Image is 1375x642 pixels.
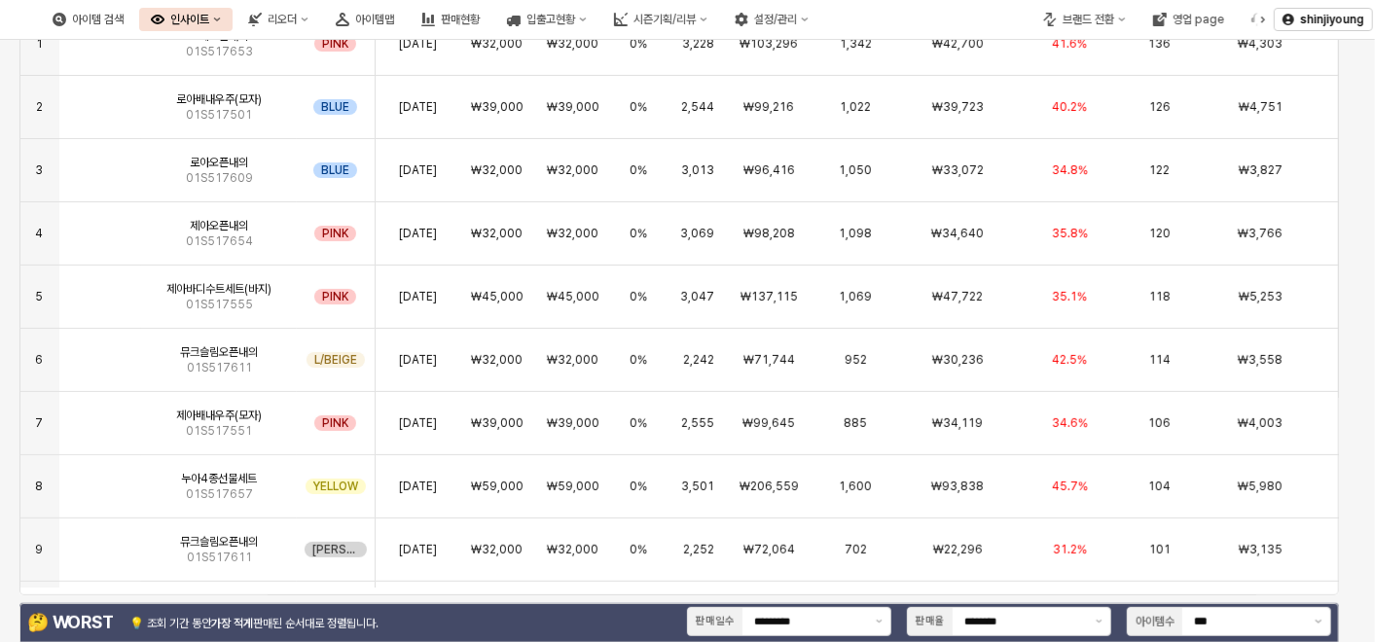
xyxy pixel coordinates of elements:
[547,99,599,115] span: ₩39,000
[630,415,647,431] span: 0%
[839,226,872,241] span: 1,098
[932,289,983,304] span: ₩47,722
[471,226,523,241] span: ₩32,000
[681,99,714,115] span: 2,544
[547,415,599,431] span: ₩39,000
[933,542,983,557] span: ₩22,296
[630,542,647,557] span: 0%
[35,162,43,178] span: 3
[399,352,437,368] span: [DATE]
[176,91,262,107] span: 로아배내우주(모자)
[441,13,480,26] div: 판매현황
[72,13,124,26] div: 아이템 검색
[1173,13,1224,26] div: 영업 page
[526,13,575,26] div: 입출고현황
[1239,289,1283,304] span: ₩5,253
[740,36,798,52] span: ₩103,296
[1238,479,1283,494] span: ₩5,980
[1274,8,1373,31] button: shinjiyoung
[1053,542,1087,557] span: 31.2%
[176,408,262,423] span: 제아배내우주(모자)
[399,162,437,178] span: [DATE]
[839,479,872,494] span: 1,600
[471,415,524,431] span: ₩39,000
[932,352,984,368] span: ₩30,236
[743,226,795,241] span: ₩98,208
[180,344,258,360] span: 뮤크슬림오픈내의
[743,99,794,115] span: ₩99,216
[410,8,491,31] button: 판매현황
[743,542,795,557] span: ₩72,064
[187,360,252,375] span: 01S517611
[932,415,983,431] span: ₩34,119
[754,13,797,26] div: 설정/관리
[236,8,320,31] button: 리오더
[322,226,348,241] span: PINK
[630,289,647,304] span: 0%
[35,352,43,368] span: 6
[743,352,795,368] span: ₩71,744
[932,162,984,178] span: ₩33,072
[1149,226,1171,241] span: 120
[322,289,348,304] span: PINK
[399,479,437,494] span: [DATE]
[839,289,872,304] span: 1,069
[1238,36,1283,52] span: ₩4,303
[740,479,799,494] span: ₩206,559
[471,542,523,557] span: ₩32,000
[321,162,349,178] span: BLUE
[630,479,647,494] span: 0%
[1149,99,1171,115] span: 126
[471,36,523,52] span: ₩32,000
[355,13,394,26] div: 아이템맵
[630,352,647,368] span: 0%
[211,616,231,629] strong: 가장
[630,226,647,241] span: 0%
[547,289,599,304] span: ₩45,000
[1052,289,1087,304] span: 35.1%
[602,8,719,31] button: 시즌기획/리뷰
[1239,542,1283,557] span: ₩3,135
[36,99,43,115] span: 2
[1300,12,1364,27] p: shinjiyoung
[1136,613,1175,630] div: 아이템수
[1238,352,1283,368] span: ₩3,558
[1240,8,1288,31] div: 버그 제보 및 기능 개선 요청
[683,542,714,557] span: 2,252
[547,542,598,557] span: ₩32,000
[471,289,524,304] span: ₩45,000
[633,13,696,26] div: 시즌기획/리뷰
[399,542,437,557] span: [DATE]
[743,162,795,178] span: ₩96,416
[170,13,209,26] div: 인사이트
[1052,226,1088,241] span: 35.8%
[547,352,598,368] span: ₩32,000
[1141,8,1236,31] button: 영업 page
[139,8,233,31] div: 인사이트
[186,107,252,123] span: 01S517501
[1088,608,1110,635] button: 제안 사항 표시
[547,479,599,494] span: ₩59,000
[1238,226,1283,241] span: ₩3,766
[324,8,406,31] div: 아이템맵
[1052,415,1088,431] span: 34.6%
[186,297,253,312] span: 01S517555
[916,613,945,630] div: 판매율
[313,479,358,494] span: YELLOW
[312,542,359,557] span: [PERSON_NAME]
[399,36,437,52] span: [DATE]
[35,226,43,241] span: 4
[1149,162,1170,178] span: 122
[27,613,122,632] h4: 🤔 WORST
[1031,8,1138,31] button: 브랜드 전환
[186,170,253,186] span: 01S517609
[314,352,357,368] span: L/BEIGE
[742,415,795,431] span: ₩99,645
[399,99,437,115] span: [DATE]
[840,36,872,52] span: 1,342
[181,471,257,486] span: 누아4종선물세트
